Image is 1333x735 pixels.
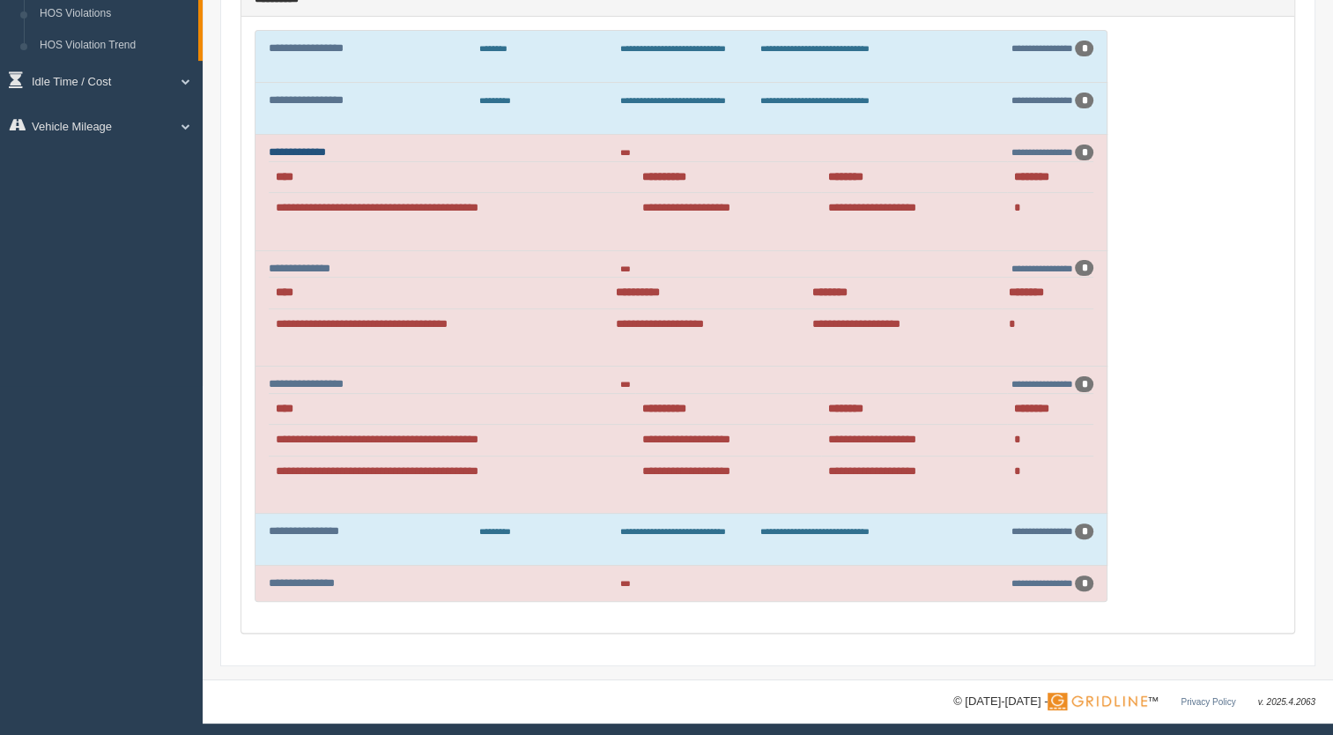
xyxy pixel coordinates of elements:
div: © [DATE]-[DATE] - ™ [953,693,1315,711]
span: v. 2025.4.2063 [1258,697,1315,707]
img: Gridline [1048,693,1147,710]
a: HOS Violation Trend [32,30,198,62]
a: Privacy Policy [1181,697,1235,707]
